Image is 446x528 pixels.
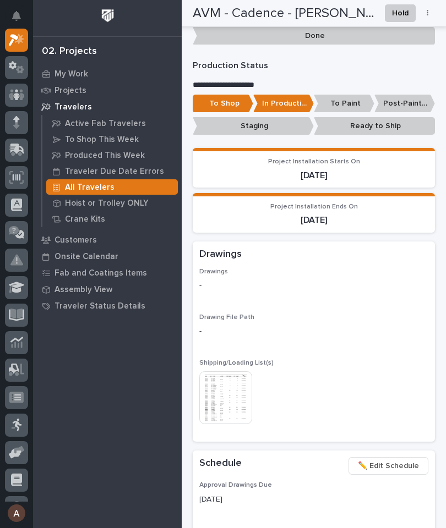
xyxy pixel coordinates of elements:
p: [DATE] [199,494,428,505]
a: Traveler Due Date Errors [42,163,182,179]
p: Traveler Status Details [55,301,145,311]
a: Fab and Coatings Items [33,265,182,281]
p: Customers [55,235,97,245]
p: - [199,326,202,337]
a: Projects [33,82,182,98]
a: Customers [33,232,182,248]
button: Notifications [5,4,28,28]
p: Ready to Ship [314,117,435,135]
p: Traveler Due Date Errors [65,167,164,177]
button: users-avatar [5,502,28,525]
a: Produced This Week [42,147,182,163]
img: Workspace Logo [97,5,118,26]
p: Done [193,27,435,45]
a: All Travelers [42,179,182,195]
p: Active Fab Travelers [65,119,146,129]
span: ✏️ Edit Schedule [358,459,419,472]
p: Produced This Week [65,151,145,161]
h2: AVM - Cadence - [PERSON_NAME] [193,5,376,21]
button: ✏️ Edit Schedule [349,457,428,475]
a: Active Fab Travelers [42,116,182,131]
h2: Drawings [199,248,242,261]
p: Staging [193,117,314,135]
p: To Shop This Week [65,135,139,145]
p: Hoist or Trolley ONLY [65,199,149,208]
p: [DATE] [199,170,428,181]
a: Assembly View [33,281,182,298]
p: To Shop [193,95,253,113]
p: Production Status [193,61,435,71]
a: Crane Kits [42,211,182,227]
p: Projects [55,86,86,96]
p: - [199,280,428,291]
a: My Work [33,65,182,82]
a: To Shop This Week [42,131,182,147]
span: Hold [392,7,409,20]
p: Onsite Calendar [55,252,118,262]
p: Post-Paint Assembly [374,95,435,113]
span: Project Installation Starts On [268,158,360,165]
span: Drawing File Path [199,314,254,321]
p: Crane Kits [65,215,105,224]
p: Assembly View [55,285,112,295]
p: To Paint [314,95,374,113]
p: All Travelers [65,183,115,193]
span: Approval Drawings Due [199,482,272,488]
p: [DATE] [199,215,428,226]
div: Notifications [14,11,28,29]
p: Travelers [55,102,92,112]
h2: Schedule [199,457,242,470]
a: Onsite Calendar [33,248,182,265]
div: 02. Projects [42,46,97,58]
p: In Production [253,95,314,113]
a: Travelers [33,98,182,115]
span: Project Installation Ends On [270,204,358,210]
span: Drawings [199,268,228,275]
span: Shipping/Loading List(s) [199,360,274,366]
button: Hold [385,4,416,22]
p: Fab and Coatings Items [55,268,147,278]
a: Traveler Status Details [33,298,182,314]
a: Hoist or Trolley ONLY [42,195,182,211]
p: My Work [55,69,88,79]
